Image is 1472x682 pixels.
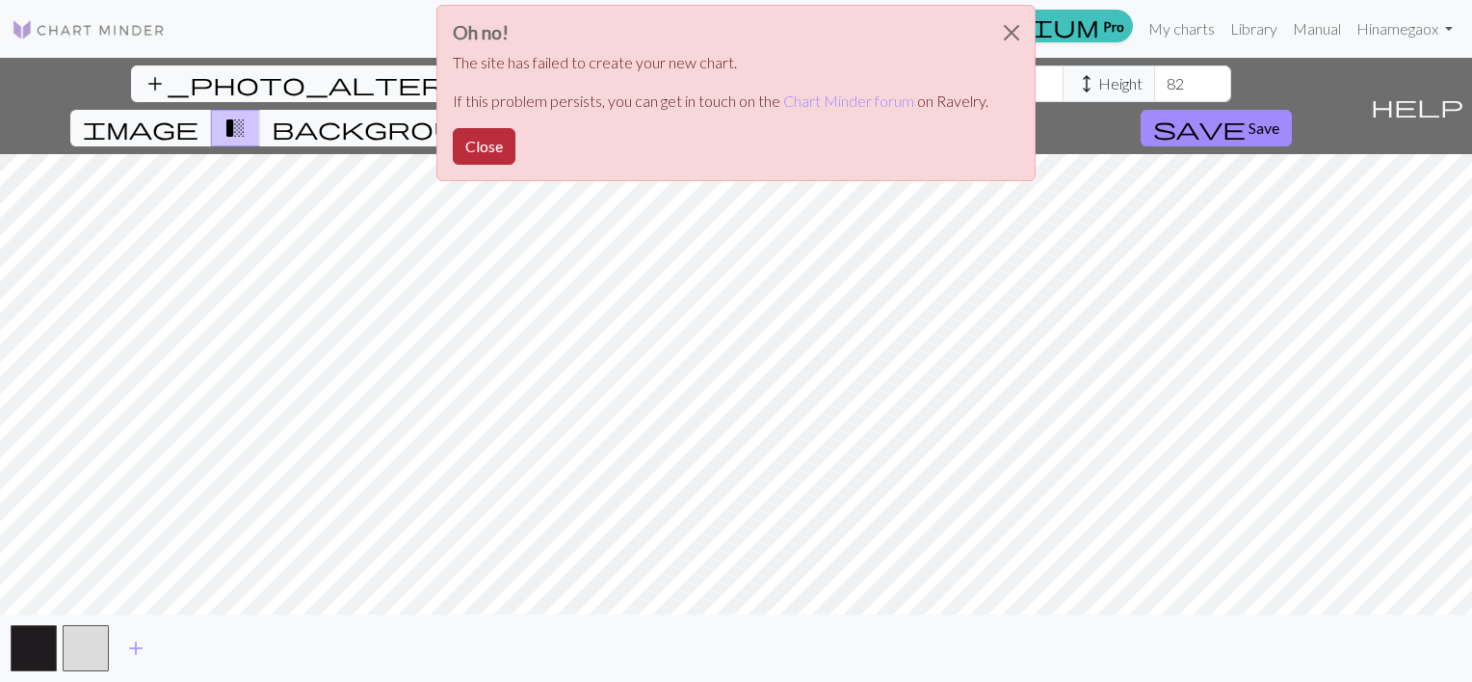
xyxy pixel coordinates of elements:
[453,21,988,43] h3: Oh no!
[988,6,1035,60] button: Close
[783,92,914,110] a: Chart Minder forum
[453,90,988,113] p: If this problem persists, you can get in touch on the on Ravelry.
[453,128,515,165] button: Close
[112,630,160,667] button: Add color
[453,51,988,74] p: The site has failed to create your new chart.
[124,635,147,662] span: add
